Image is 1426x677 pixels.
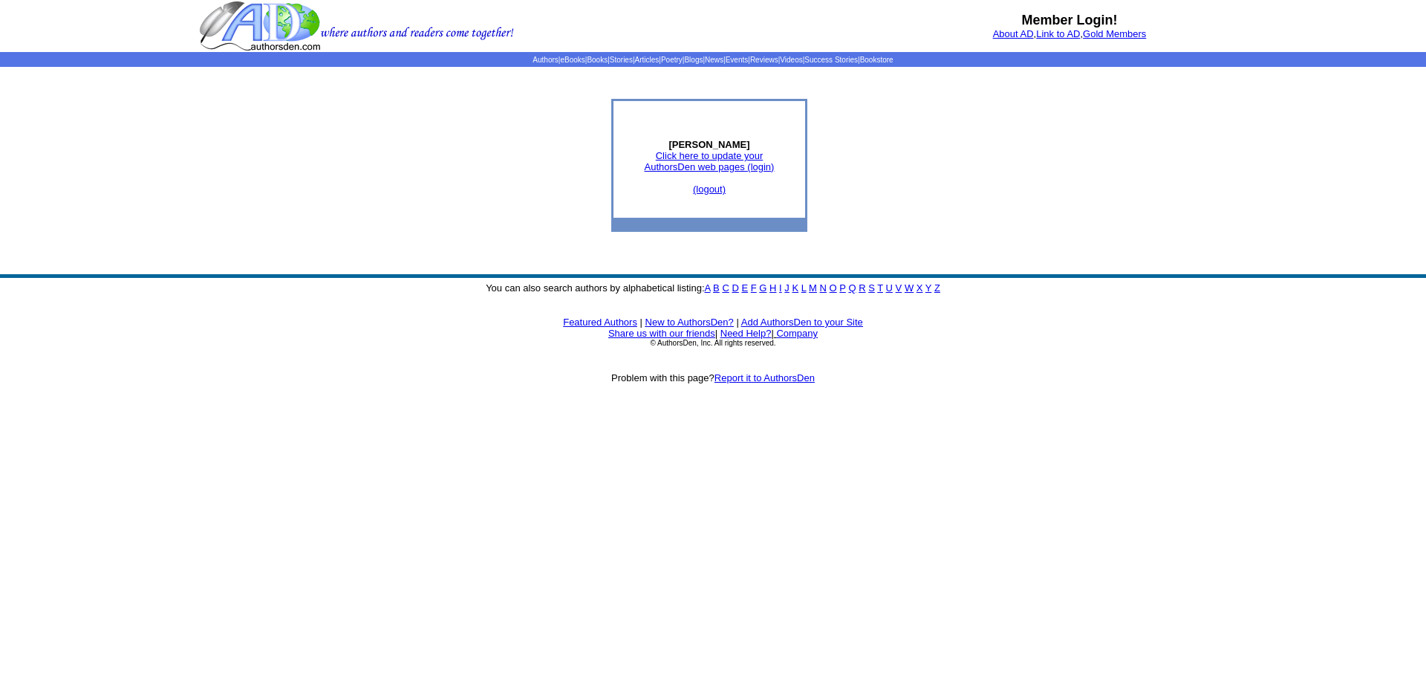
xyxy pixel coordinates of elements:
a: J [784,282,789,294]
font: You can also search authors by alphabetical listing: [486,282,940,294]
b: Member Login! [1022,13,1118,27]
a: Blogs [684,56,703,64]
font: © AuthorsDen, Inc. All rights reserved. [650,339,775,347]
a: A [705,282,711,294]
a: Gold Members [1083,28,1146,39]
a: M [809,282,817,294]
a: eBooks [560,56,585,64]
a: G [759,282,766,294]
a: About AD [993,28,1034,39]
a: Z [934,282,940,294]
a: Y [925,282,931,294]
font: | [771,328,818,339]
a: New to AuthorsDen? [645,317,734,328]
a: K [792,282,798,294]
a: Link to AD [1036,28,1080,39]
font: , , [993,28,1147,39]
a: W [905,282,914,294]
a: (logout) [693,184,726,195]
a: E [741,282,748,294]
a: Poetry [661,56,683,64]
a: S [868,282,875,294]
a: N [820,282,827,294]
a: News [705,56,723,64]
a: Success Stories [804,56,858,64]
font: | [715,328,717,339]
a: C [722,282,729,294]
a: D [732,282,738,294]
a: Click here to update yourAuthorsDen web pages (login) [645,150,775,172]
a: Need Help? [720,328,772,339]
a: I [779,282,782,294]
a: T [877,282,883,294]
a: U [886,282,893,294]
font: | [640,317,642,328]
a: Videos [780,56,802,64]
font: | [736,317,738,328]
a: Stories [610,56,633,64]
a: X [917,282,923,294]
a: Reviews [750,56,778,64]
a: Report it to AuthorsDen [714,372,815,383]
font: Problem with this page? [611,372,815,383]
a: Company [776,328,818,339]
a: R [859,282,865,294]
a: Authors [533,56,558,64]
a: Articles [635,56,660,64]
a: Add AuthorsDen to your Site [741,317,863,328]
a: O [830,282,837,294]
a: Featured Authors [563,317,637,328]
span: | | | | | | | | | | | | [533,56,893,64]
a: B [713,282,720,294]
a: Bookstore [860,56,893,64]
a: Share us with our friends [608,328,715,339]
a: H [769,282,776,294]
a: Books [587,56,608,64]
a: F [751,282,757,294]
a: P [839,282,845,294]
b: [PERSON_NAME] [668,139,749,150]
a: Events [726,56,749,64]
a: Q [848,282,856,294]
a: V [896,282,902,294]
a: L [801,282,807,294]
